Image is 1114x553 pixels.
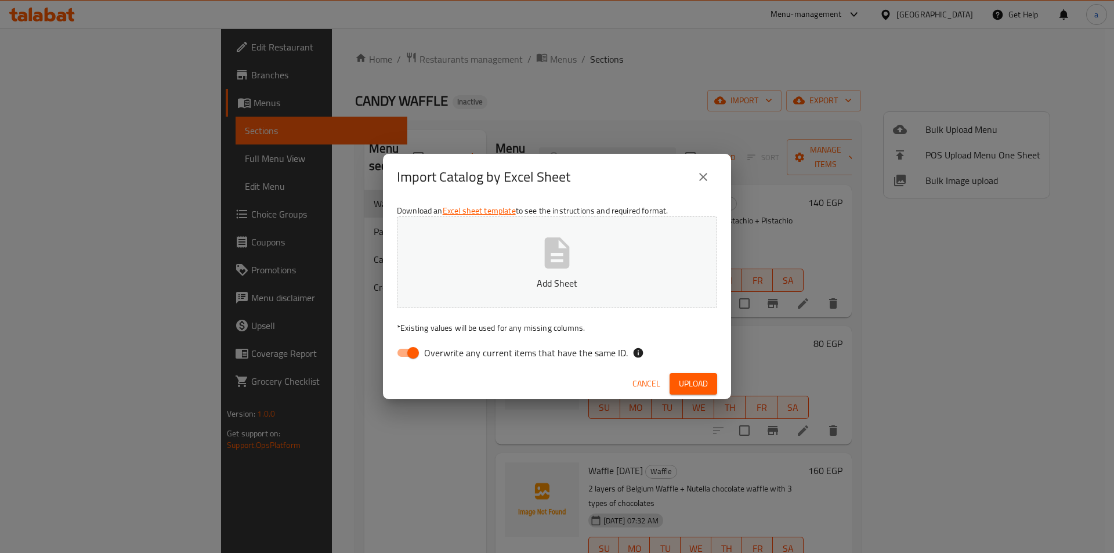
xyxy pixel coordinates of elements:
[415,276,699,290] p: Add Sheet
[679,377,708,391] span: Upload
[443,203,516,218] a: Excel sheet template
[397,168,570,186] h2: Import Catalog by Excel Sheet
[632,347,644,359] svg: If the overwrite option isn't selected, then the items that match an existing ID will be ignored ...
[397,216,717,308] button: Add Sheet
[632,377,660,391] span: Cancel
[424,346,628,360] span: Overwrite any current items that have the same ID.
[383,200,731,368] div: Download an to see the instructions and required format.
[670,373,717,395] button: Upload
[689,163,717,191] button: close
[628,373,665,395] button: Cancel
[397,322,717,334] p: Existing values will be used for any missing columns.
